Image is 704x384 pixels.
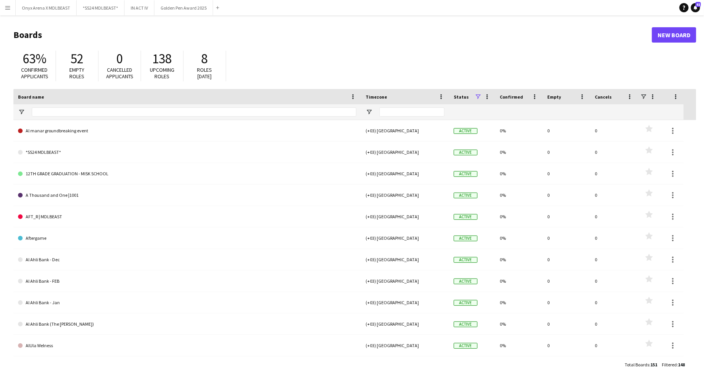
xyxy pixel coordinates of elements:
div: 0 [590,270,638,292]
div: (+03) [GEOGRAPHIC_DATA] [361,120,449,141]
div: 0 [543,185,590,206]
a: Al Ahli Bank - Dec [18,249,356,270]
div: 0 [590,163,638,184]
div: 0% [495,163,543,184]
div: 0 [543,249,590,270]
input: Board name Filter Input [32,107,356,117]
span: 61 [696,2,701,7]
div: (+03) [GEOGRAPHIC_DATA] [361,206,449,227]
span: Active [454,236,478,241]
span: Active [454,343,478,349]
span: Active [454,193,478,198]
span: Active [454,300,478,306]
a: Al Ahli Bank (The [PERSON_NAME]) [18,313,356,335]
button: Open Filter Menu [366,109,373,115]
span: 63% [23,50,46,67]
a: 61 [691,3,700,12]
div: 0% [495,249,543,270]
span: Status [454,94,469,100]
div: 0 [543,142,590,163]
button: IN ACT IV [125,0,154,15]
h1: Boards [13,29,652,41]
button: Onyx Arena X MDLBEAST [16,0,77,15]
div: 0 [543,227,590,249]
div: 0% [495,185,543,206]
div: 0 [590,206,638,227]
a: Al Ahli Bank - FEB [18,270,356,292]
div: 0 [590,120,638,141]
div: 0 [543,356,590,377]
a: 12TH GRADE GRADUATION - MISK SCHOOL [18,163,356,185]
div: : [625,357,657,372]
div: 0% [495,292,543,313]
div: 0 [543,335,590,356]
div: 0 [543,270,590,292]
div: 0% [495,335,543,356]
span: Roles [DATE] [197,66,212,80]
div: 0 [543,206,590,227]
div: (+03) [GEOGRAPHIC_DATA] [361,335,449,356]
div: 0 [590,292,638,313]
div: 0 [590,185,638,206]
span: 148 [678,362,685,368]
div: (+03) [GEOGRAPHIC_DATA] [361,142,449,163]
a: Aftergame [18,227,356,249]
button: *SS24 MDLBEAST* [77,0,125,15]
span: 52 [71,50,84,67]
div: 0 [543,120,590,141]
div: 0% [495,142,543,163]
a: A Thousand and One |1001 [18,185,356,206]
span: Active [454,150,478,155]
div: 0 [590,142,638,163]
input: Timezone Filter Input [379,107,445,117]
div: 0 [543,313,590,335]
div: 0 [543,292,590,313]
span: Confirmed applicants [21,66,48,80]
span: Total Boards [625,362,649,368]
span: Empty [547,94,561,100]
div: (+03) [GEOGRAPHIC_DATA] [361,249,449,270]
div: 0% [495,356,543,377]
div: (+03) [GEOGRAPHIC_DATA] [361,313,449,335]
a: AlUla Welness [18,335,356,356]
span: 151 [650,362,657,368]
div: 0 [590,335,638,356]
span: Board name [18,94,44,100]
span: Active [454,171,478,177]
span: Upcoming roles [150,66,174,80]
span: Active [454,321,478,327]
div: (+03) [GEOGRAPHIC_DATA] [361,163,449,184]
span: Active [454,257,478,263]
span: 138 [153,50,172,67]
span: Empty roles [70,66,85,80]
div: 0 [543,163,590,184]
span: Filtered [662,362,677,368]
span: Cancels [595,94,612,100]
div: 0% [495,206,543,227]
div: (+03) [GEOGRAPHIC_DATA] [361,356,449,377]
span: Active [454,128,478,134]
div: (+03) [GEOGRAPHIC_DATA] [361,185,449,206]
div: (+03) [GEOGRAPHIC_DATA] [361,270,449,292]
a: Al Ahli Bank - Jan [18,292,356,313]
div: 0% [495,313,543,335]
div: 0 [590,227,638,249]
button: Open Filter Menu [18,109,25,115]
a: AFT_R | MDLBEAST [18,206,356,227]
div: (+03) [GEOGRAPHIC_DATA] [361,227,449,249]
span: Active [454,279,478,284]
div: 0 [590,356,638,377]
span: Confirmed [500,94,523,100]
div: 0% [495,227,543,249]
span: 8 [202,50,208,67]
div: 0 [590,249,638,270]
div: 0 [590,313,638,335]
a: Al manar groundbreaking event [18,120,356,142]
a: *SS24 MDLBEAST* [18,142,356,163]
span: 0 [117,50,123,67]
a: ARENA | REIGNITED [18,356,356,378]
div: : [662,357,685,372]
div: 0% [495,270,543,292]
button: Golden Pen Award 2025 [154,0,213,15]
div: 0% [495,120,543,141]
